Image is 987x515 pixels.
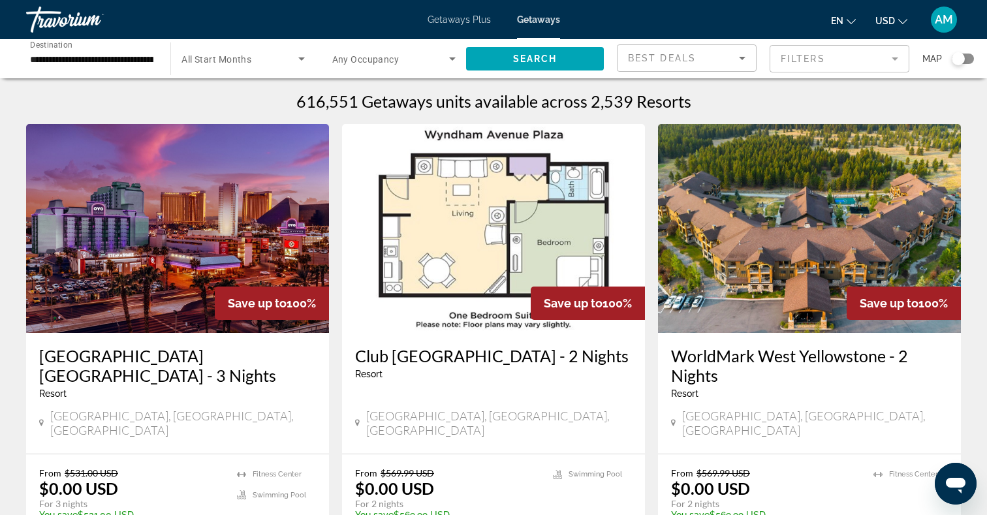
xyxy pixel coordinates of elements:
span: USD [875,16,895,26]
img: 1450F01X.jpg [342,124,645,333]
button: User Menu [927,6,961,33]
span: All Start Months [181,54,251,65]
span: en [831,16,843,26]
a: [GEOGRAPHIC_DATA] [GEOGRAPHIC_DATA] - 3 Nights [39,346,316,385]
span: Any Occupancy [332,54,399,65]
p: $0.00 USD [355,478,434,498]
span: $569.99 USD [381,467,434,478]
span: Best Deals [628,53,696,63]
div: 100% [847,287,961,320]
iframe: Button to launch messaging window [935,463,977,505]
button: Filter [770,44,909,73]
button: Search [466,47,604,70]
span: Swimming Pool [569,470,622,478]
span: Fitness Center [889,470,938,478]
span: Resort [39,388,67,399]
p: $0.00 USD [671,478,750,498]
p: For 3 nights [39,498,224,510]
span: $569.99 USD [697,467,750,478]
span: $531.00 USD [65,467,118,478]
span: [GEOGRAPHIC_DATA], [GEOGRAPHIC_DATA], [GEOGRAPHIC_DATA] [682,409,948,437]
span: From [671,467,693,478]
span: Save up to [860,296,918,310]
span: Search [513,54,557,64]
span: Fitness Center [253,470,302,478]
span: Save up to [544,296,603,310]
a: Getaways [517,14,560,25]
img: RM79E01X.jpg [26,124,329,333]
div: 100% [215,287,329,320]
a: Getaways Plus [428,14,491,25]
img: A411E01X.jpg [658,124,961,333]
button: Change currency [875,11,907,30]
p: For 2 nights [355,498,540,510]
span: [GEOGRAPHIC_DATA], [GEOGRAPHIC_DATA], [GEOGRAPHIC_DATA] [366,409,632,437]
a: Club [GEOGRAPHIC_DATA] - 2 Nights [355,346,632,366]
span: From [355,467,377,478]
a: Travorium [26,3,157,37]
span: Destination [30,40,72,49]
span: Save up to [228,296,287,310]
button: Change language [831,11,856,30]
span: Swimming Pool [253,491,306,499]
span: From [39,467,61,478]
span: AM [935,13,953,26]
span: [GEOGRAPHIC_DATA], [GEOGRAPHIC_DATA], [GEOGRAPHIC_DATA] [50,409,316,437]
a: WorldMark West Yellowstone - 2 Nights [671,346,948,385]
h1: 616,551 Getaways units available across 2,539 Resorts [296,91,691,111]
span: Resort [355,369,383,379]
mat-select: Sort by [628,50,745,66]
p: For 2 nights [671,498,860,510]
span: Map [922,50,942,68]
span: Resort [671,388,698,399]
div: 100% [531,287,645,320]
p: $0.00 USD [39,478,118,498]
